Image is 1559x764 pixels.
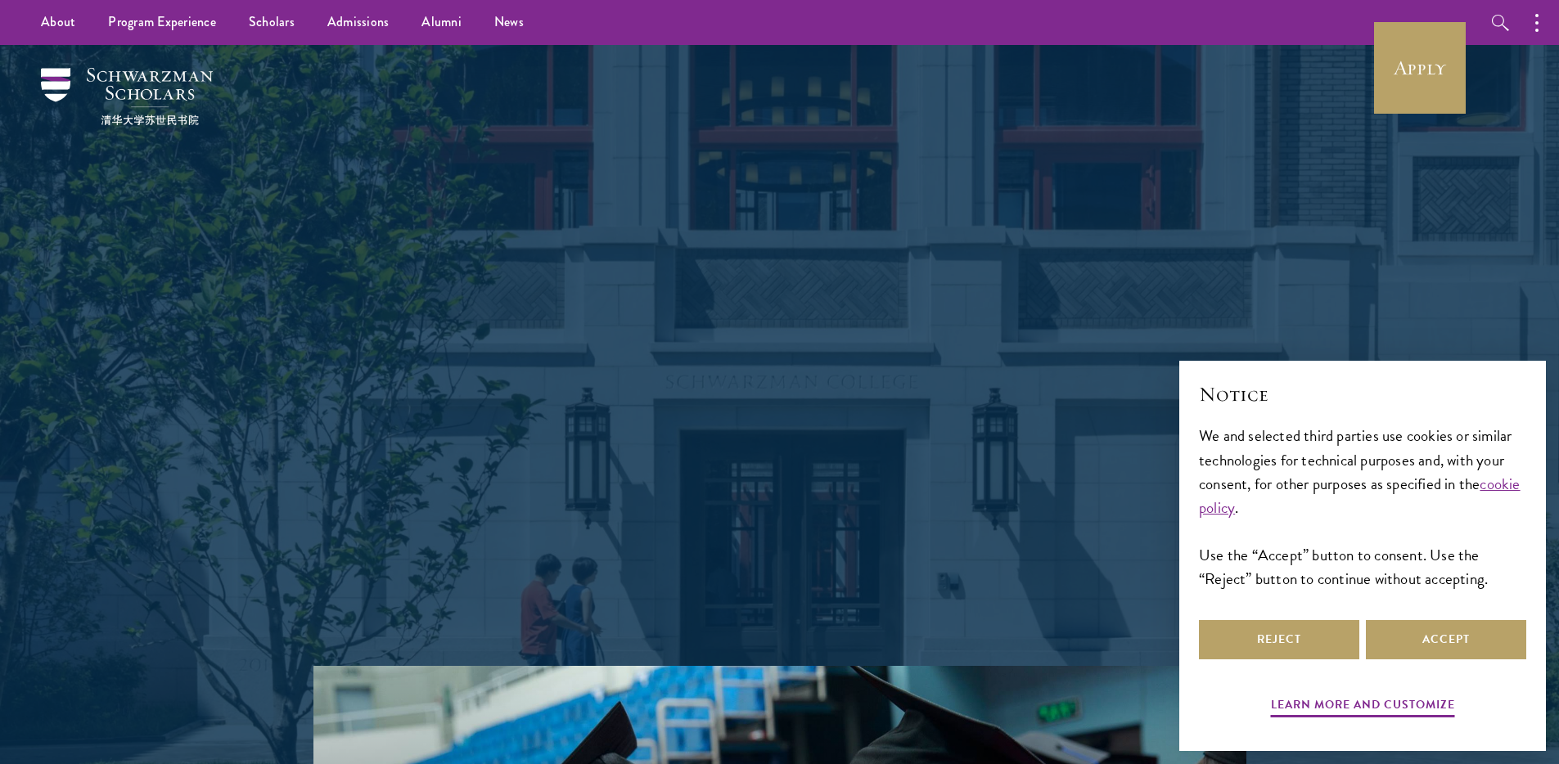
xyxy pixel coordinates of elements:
[1199,472,1521,519] a: cookie policy
[1199,424,1526,590] div: We and selected third parties use cookies or similar technologies for technical purposes and, wit...
[1199,620,1359,659] button: Reject
[41,68,213,125] img: Schwarzman Scholars
[1199,380,1526,408] h2: Notice
[1374,22,1466,114] a: Apply
[1271,694,1455,720] button: Learn more and customize
[1366,620,1526,659] button: Accept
